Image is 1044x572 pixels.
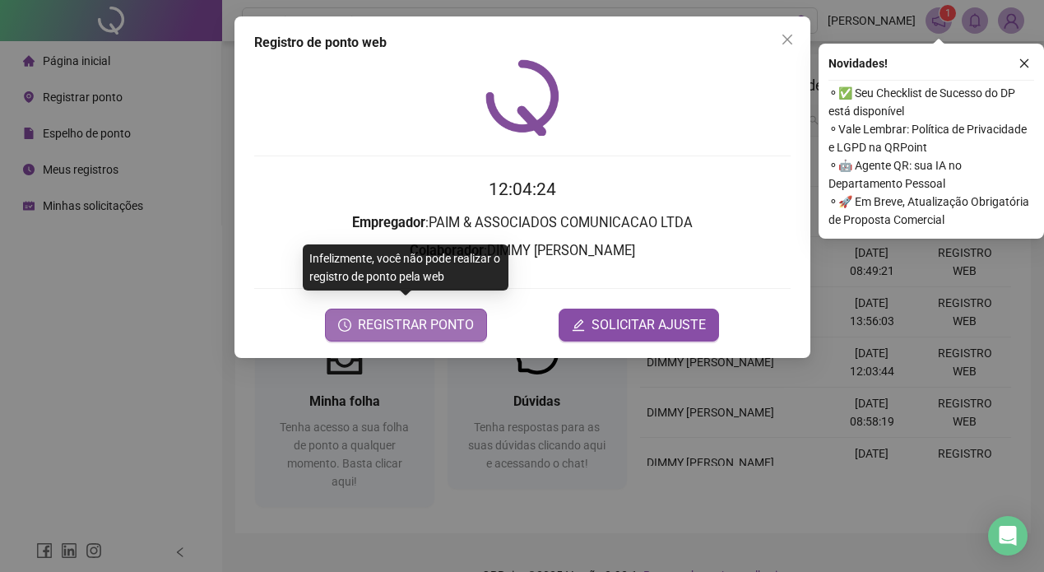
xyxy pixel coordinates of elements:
div: Open Intercom Messenger [988,516,1028,556]
button: Close [774,26,800,53]
h3: : PAIM & ASSOCIADOS COMUNICACAO LTDA [254,212,791,234]
img: QRPoint [485,59,559,136]
span: Novidades ! [828,54,888,72]
div: Infelizmente, você não pode realizar o registro de ponto pela web [303,244,508,291]
strong: Colaborador [410,243,484,258]
span: REGISTRAR PONTO [358,315,474,335]
button: REGISTRAR PONTO [325,309,487,342]
span: SOLICITAR AJUSTE [592,315,706,335]
button: editSOLICITAR AJUSTE [559,309,719,342]
span: close [781,33,794,46]
span: ⚬ ✅ Seu Checklist de Sucesso do DP está disponível [828,84,1034,120]
time: 12:04:24 [489,179,556,199]
h3: : DIMMY [PERSON_NAME] [254,240,791,262]
span: close [1018,58,1030,69]
span: ⚬ 🚀 Em Breve, Atualização Obrigatória de Proposta Comercial [828,193,1034,229]
span: edit [572,319,585,332]
span: ⚬ 🤖 Agente QR: sua IA no Departamento Pessoal [828,156,1034,193]
strong: Empregador [352,215,425,230]
span: clock-circle [338,319,351,332]
span: ⚬ Vale Lembrar: Política de Privacidade e LGPD na QRPoint [828,120,1034,156]
div: Registro de ponto web [254,33,791,53]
